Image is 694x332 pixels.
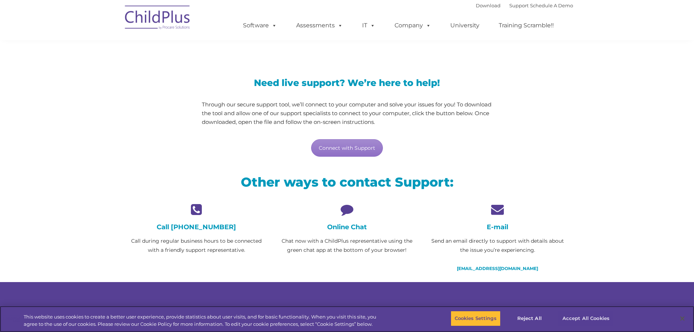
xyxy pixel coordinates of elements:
p: Through our secure support tool, we’ll connect to your computer and solve your issues for you! To... [202,100,492,126]
a: Software [236,18,284,33]
a: [EMAIL_ADDRESS][DOMAIN_NAME] [457,266,538,271]
img: ChildPlus by Procare Solutions [121,0,194,37]
h2: Other ways to contact Support: [127,174,568,190]
a: Support [509,3,529,8]
h4: E-mail [428,223,567,231]
h4: Online Chat [277,223,417,231]
a: Schedule A Demo [530,3,573,8]
button: Close [674,310,690,327]
button: Accept All Cookies [558,311,613,326]
a: Download [476,3,501,8]
font: | [476,3,573,8]
h4: Call [PHONE_NUMBER] [127,223,266,231]
a: University [443,18,487,33]
a: Training Scramble!! [491,18,561,33]
button: Cookies Settings [451,311,501,326]
a: Company [387,18,438,33]
p: Call during regular business hours to be connected with a friendly support representative. [127,237,266,255]
a: Assessments [289,18,350,33]
h3: Need live support? We’re here to help! [202,78,492,87]
a: IT [355,18,383,33]
p: Send an email directly to support with details about the issue you’re experiencing. [428,237,567,255]
button: Reject All [507,311,552,326]
p: Chat now with a ChildPlus representative using the green chat app at the bottom of your browser! [277,237,417,255]
a: Connect with Support [311,139,383,157]
div: This website uses cookies to create a better user experience, provide statistics about user visit... [24,313,382,328]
